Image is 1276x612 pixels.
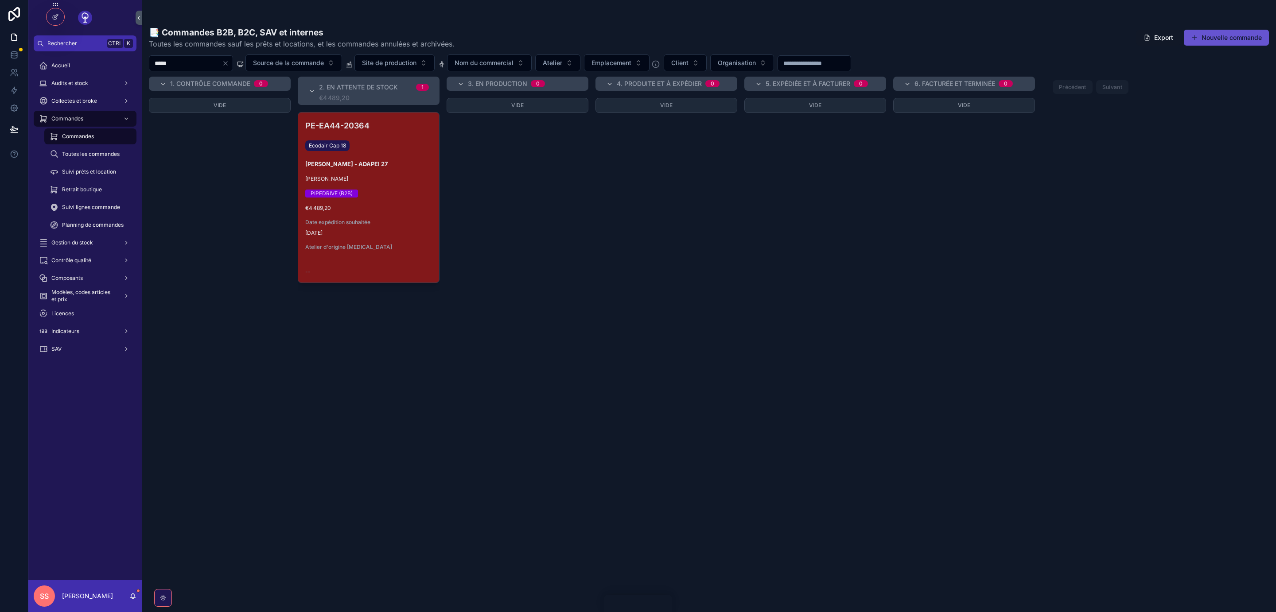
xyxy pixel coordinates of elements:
[62,151,120,158] span: Toutes les commandes
[617,79,702,88] span: 4. Produite et à expédier
[62,168,116,175] span: Suivi prêts et location
[259,80,263,87] div: 0
[51,97,97,105] span: Collectes et broke
[62,221,124,229] span: Planning de commandes
[51,62,70,69] span: Accueil
[34,35,136,51] button: RechercherCtrlK
[859,80,863,87] div: 0
[809,102,821,108] span: Vide
[511,102,524,108] span: Vide
[149,39,455,49] span: Toutes les commandes sauf les prêts et locations, et les commandes annulées et archivées.
[34,235,136,251] a: Gestion du stock
[1136,30,1180,46] button: Export
[664,54,707,71] button: Select Button
[34,288,136,304] a: Modèles, codes articles et prix
[362,58,416,67] span: Site de production
[44,182,136,198] a: Retrait boutique
[535,54,580,71] button: Select Button
[34,252,136,268] a: Contrôle qualité
[222,60,233,67] button: Clear
[671,58,689,67] span: Client
[44,146,136,162] a: Toutes les commandes
[51,310,74,317] span: Licences
[62,204,120,211] span: Suivi lignes commande
[78,11,92,25] img: App logo
[51,80,88,87] span: Audits et stock
[62,186,102,193] span: Retrait boutique
[536,80,540,87] div: 0
[149,27,455,39] h1: 📑 Commandes B2B, B2C, SAV et internes
[319,83,398,92] span: 2. En attente de stock
[543,58,562,67] span: Atelier
[51,115,83,122] span: Commandes
[44,128,136,144] a: Commandes
[305,229,432,236] span: [DATE]
[447,54,532,71] button: Select Button
[51,275,83,282] span: Composants
[40,591,49,601] span: SS
[34,341,136,357] a: SAV
[354,54,435,71] button: Select Button
[34,75,136,91] a: Audits et stock
[958,102,970,108] span: Vide
[44,164,136,180] a: Suivi prêts et location
[62,592,113,600] p: [PERSON_NAME]
[47,40,104,47] span: Rechercher
[584,54,650,71] button: Select Button
[305,175,348,182] span: [PERSON_NAME]
[309,142,346,149] span: Ecodair Cap 18
[298,112,440,283] a: PE-EA44-20364Ecodair Cap 18[PERSON_NAME] - ADAPEI 27[PERSON_NAME]PIPEDRIVE (B2B)€4 489,20Date exp...
[34,270,136,286] a: Composants
[44,199,136,215] a: Suivi lignes commande
[718,58,756,67] span: Organisation
[1004,80,1008,87] div: 0
[44,217,136,233] a: Planning de commandes
[711,80,714,87] div: 0
[660,102,673,108] span: Vide
[710,54,774,71] button: Select Button
[51,239,93,246] span: Gestion du stock
[591,58,631,67] span: Emplacement
[170,79,250,88] span: 1. Contrôle Commande
[34,323,136,339] a: Indicateurs
[305,120,432,132] h4: PE-EA44-20364
[455,58,514,67] span: Nom du commercial
[107,39,123,48] span: Ctrl
[34,306,136,321] a: Licences
[34,93,136,109] a: Collectes et broke
[311,190,353,198] div: PIPEDRIVE (B2B)
[1184,30,1269,46] button: Nouvelle commande
[421,84,424,91] div: 1
[51,345,62,352] span: SAV
[253,58,324,67] span: Source de la commande
[914,79,995,88] span: 6. Facturée et terminée
[28,51,142,368] div: scrollable content
[305,160,432,168] h3: [PERSON_NAME] - ADAPEI 27
[34,58,136,74] a: Accueil
[468,79,527,88] span: 3. En production
[305,219,432,226] span: Date expédition souhaitée
[51,328,79,335] span: Indicateurs
[305,244,432,251] span: Atelier d'origine [MEDICAL_DATA]
[51,289,116,303] span: Modèles, codes articles et prix
[34,111,136,127] a: Commandes
[305,268,311,275] span: --
[214,102,226,108] span: Vide
[319,94,429,101] div: €4 489,20
[766,79,850,88] span: 5. Expédiée et à facturer
[62,133,94,140] span: Commandes
[51,257,91,264] span: Contrôle qualité
[305,205,432,212] span: €4 489,20
[125,40,132,47] span: K
[245,54,342,71] button: Select Button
